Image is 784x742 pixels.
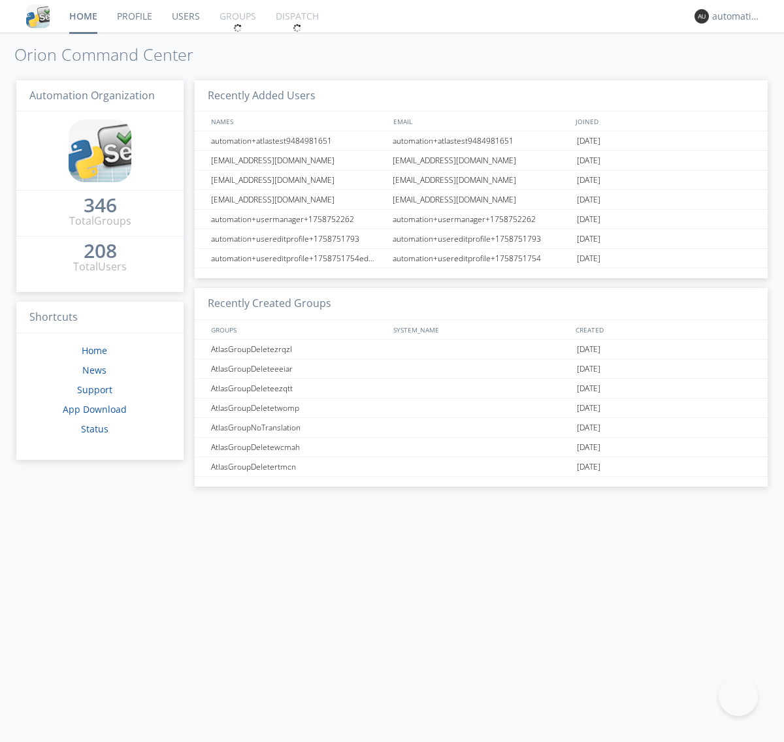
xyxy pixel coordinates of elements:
span: [DATE] [577,190,600,210]
div: AtlasGroupDeletezrqzl [208,340,389,359]
h3: Shortcuts [16,302,184,334]
span: [DATE] [577,359,600,379]
div: AtlasGroupDeleteezqtt [208,379,389,398]
img: cddb5a64eb264b2086981ab96f4c1ba7 [26,5,50,28]
div: automation+usermanager+1758752262 [389,210,574,229]
div: Total Users [73,259,127,274]
div: automation+atlastest9484981651 [208,131,389,150]
div: AtlasGroupDeletertmcn [208,457,389,476]
span: [DATE] [577,229,600,249]
div: automation+atlas0009 [712,10,761,23]
div: 208 [84,244,117,257]
h3: Recently Added Users [195,80,768,112]
span: [DATE] [577,249,600,268]
div: Total Groups [69,214,131,229]
a: [EMAIL_ADDRESS][DOMAIN_NAME][EMAIL_ADDRESS][DOMAIN_NAME][DATE] [195,190,768,210]
div: [EMAIL_ADDRESS][DOMAIN_NAME] [389,170,574,189]
a: automation+usereditprofile+1758751793automation+usereditprofile+1758751793[DATE] [195,229,768,249]
div: SYSTEM_NAME [390,320,572,339]
div: automation+usereditprofile+1758751754editedautomation+usereditprofile+1758751754 [208,249,389,268]
a: AtlasGroupDeletezrqzl[DATE] [195,340,768,359]
div: EMAIL [390,112,572,131]
a: App Download [63,403,127,415]
span: [DATE] [577,457,600,477]
a: AtlasGroupDeleteeeiar[DATE] [195,359,768,379]
div: AtlasGroupDeleteeeiar [208,359,389,378]
img: spin.svg [293,24,302,33]
img: 373638.png [694,9,709,24]
a: Home [82,344,107,357]
a: AtlasGroupDeletewcmah[DATE] [195,438,768,457]
a: AtlasGroupDeletetwomp[DATE] [195,398,768,418]
div: NAMES [208,112,387,131]
div: 346 [84,199,117,212]
span: [DATE] [577,151,600,170]
a: AtlasGroupNoTranslation[DATE] [195,418,768,438]
a: AtlasGroupDeletertmcn[DATE] [195,457,768,477]
div: GROUPS [208,320,387,339]
div: [EMAIL_ADDRESS][DOMAIN_NAME] [389,190,574,209]
div: AtlasGroupDeletewcmah [208,438,389,457]
span: [DATE] [577,340,600,359]
a: 346 [84,199,117,214]
div: automation+usermanager+1758752262 [208,210,389,229]
img: spin.svg [233,24,242,33]
a: AtlasGroupDeleteezqtt[DATE] [195,379,768,398]
a: automation+usereditprofile+1758751754editedautomation+usereditprofile+1758751754automation+usered... [195,249,768,268]
div: CREATED [572,320,755,339]
span: [DATE] [577,131,600,151]
h3: Recently Created Groups [195,288,768,320]
iframe: Toggle Customer Support [719,677,758,716]
div: [EMAIL_ADDRESS][DOMAIN_NAME] [389,151,574,170]
a: [EMAIL_ADDRESS][DOMAIN_NAME][EMAIL_ADDRESS][DOMAIN_NAME][DATE] [195,151,768,170]
span: [DATE] [577,398,600,418]
span: [DATE] [577,418,600,438]
div: automation+usereditprofile+1758751754 [389,249,574,268]
div: AtlasGroupDeletetwomp [208,398,389,417]
a: 208 [84,244,117,259]
span: [DATE] [577,379,600,398]
a: [EMAIL_ADDRESS][DOMAIN_NAME][EMAIL_ADDRESS][DOMAIN_NAME][DATE] [195,170,768,190]
span: Automation Organization [29,88,155,103]
div: automation+usereditprofile+1758751793 [389,229,574,248]
div: JOINED [572,112,755,131]
div: automation+atlastest9484981651 [389,131,574,150]
a: News [82,364,106,376]
a: Support [77,383,112,396]
div: [EMAIL_ADDRESS][DOMAIN_NAME] [208,170,389,189]
span: [DATE] [577,170,600,190]
div: automation+usereditprofile+1758751793 [208,229,389,248]
span: [DATE] [577,210,600,229]
a: Status [81,423,108,435]
a: automation+usermanager+1758752262automation+usermanager+1758752262[DATE] [195,210,768,229]
img: cddb5a64eb264b2086981ab96f4c1ba7 [69,120,131,182]
div: [EMAIL_ADDRESS][DOMAIN_NAME] [208,151,389,170]
div: AtlasGroupNoTranslation [208,418,389,437]
span: [DATE] [577,438,600,457]
a: automation+atlastest9484981651automation+atlastest9484981651[DATE] [195,131,768,151]
div: [EMAIL_ADDRESS][DOMAIN_NAME] [208,190,389,209]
